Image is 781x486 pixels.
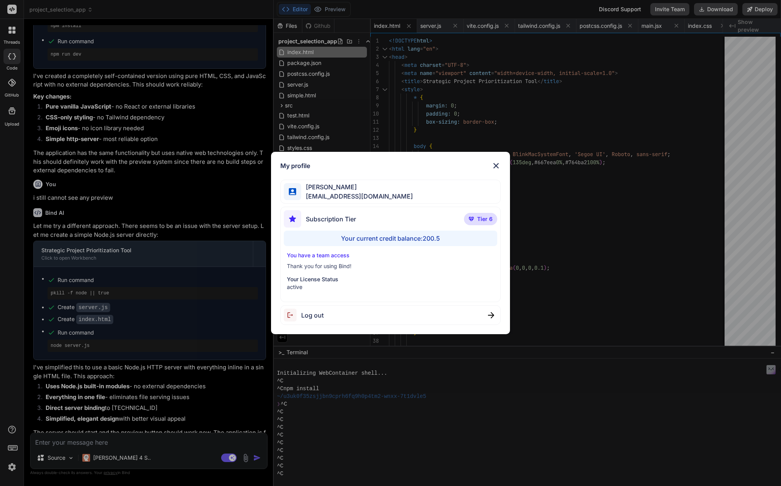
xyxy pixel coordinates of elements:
img: close [491,161,501,170]
img: subscription [284,210,301,228]
span: Tier 6 [477,215,493,223]
img: premium [469,217,474,221]
span: Subscription Tier [306,214,356,224]
span: Log out [301,311,324,320]
p: Your License Status [287,275,494,283]
span: [EMAIL_ADDRESS][DOMAIN_NAME] [301,192,413,201]
img: logout [284,309,301,321]
img: profile [289,188,296,195]
p: You have a team access [287,251,494,259]
p: Thank you for using Bind! [287,262,494,270]
div: Your current credit balance: 200.5 [284,231,497,246]
p: active [287,283,494,291]
span: [PERSON_NAME] [301,182,413,192]
h1: My profile [280,161,310,170]
img: close [488,312,494,318]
